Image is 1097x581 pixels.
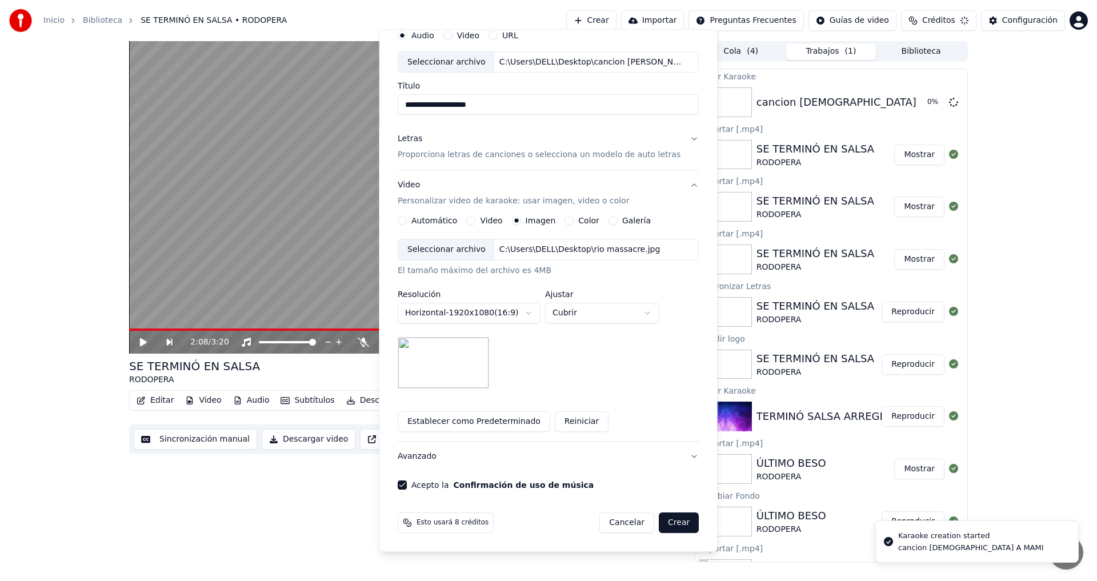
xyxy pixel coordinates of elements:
p: Personalizar video de karaoke: usar imagen, video o color [398,196,629,207]
label: Imagen [526,217,556,225]
button: Reiniciar [555,412,608,432]
label: URL [502,31,518,39]
div: Seleccionar archivo [398,52,495,73]
label: Video [481,217,503,225]
button: Crear [659,513,699,534]
div: C:\Users\DELL\Desktop\rio massacre.jpg [495,245,664,256]
label: Audio [411,31,434,39]
span: Esto usará 8 créditos [417,519,489,528]
label: Galería [622,217,651,225]
div: Seleccionar archivo [398,240,495,261]
label: Automático [411,217,457,225]
label: Título [398,82,699,90]
div: Letras [398,134,422,145]
label: Video [457,31,479,39]
div: VideoPersonalizar video de karaoke: usar imagen, video o color [398,217,699,442]
button: Avanzado [398,442,699,472]
label: Ajustar [545,291,659,299]
div: El tamaño máximo del archivo es 4MB [398,266,699,277]
label: Acepto la [411,482,594,490]
label: Resolución [398,291,541,299]
button: Establecer como Predeterminado [398,412,550,432]
label: Color [579,217,600,225]
div: C:\Users\DELL\Desktop\cancion [PERSON_NAME] A MAMI.mp3 [495,57,689,68]
div: Video [398,180,629,207]
button: LetrasProporciona letras de canciones o selecciona un modelo de auto letras [398,125,699,170]
button: VideoPersonalizar video de karaoke: usar imagen, video o color [398,171,699,217]
button: Acepto la [454,482,594,490]
button: Cancelar [600,513,655,534]
p: Proporciona letras de canciones o selecciona un modelo de auto letras [398,150,680,161]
